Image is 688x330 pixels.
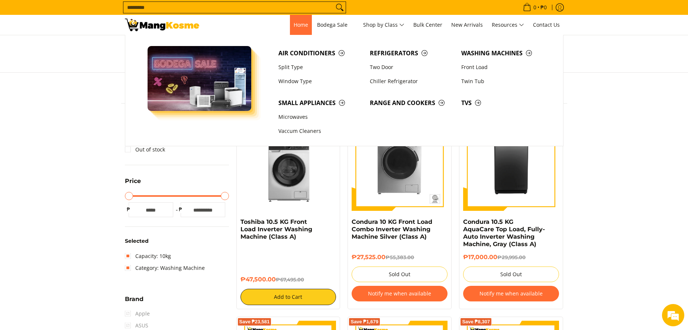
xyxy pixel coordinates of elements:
span: Resources [492,20,524,30]
img: Bodega Sale [148,46,252,111]
span: 0 [532,5,537,10]
a: Resources [488,15,528,35]
span: Bulk Center [413,21,442,28]
a: Category: Washing Machine [125,262,205,274]
img: Toshiba 10.5 KG Front Load Inverter Washing Machine (Class A) [240,115,336,211]
textarea: Type your message and hit 'Enter' [4,203,142,229]
span: • [521,3,549,12]
del: ₱29,995.00 [497,254,526,260]
span: ₱ [177,206,184,213]
span: Save ₱1,679 [351,320,378,324]
a: Two Door [366,60,458,74]
img: Condura 10 KG Front Load Combo Inverter Washing Machine Silver (Class A) [352,115,448,211]
a: Chiller Refrigerator [366,74,458,88]
del: ₱67,495.00 [276,277,304,282]
span: Save ₱8,307 [462,320,490,324]
span: Brand [125,296,143,302]
button: Sold Out [352,267,448,282]
span: Refrigerators [370,49,454,58]
a: Home [290,15,312,35]
span: Contact Us [533,21,560,28]
span: TVs [461,98,545,108]
a: Bodega Sale [313,15,358,35]
summary: Open [125,296,143,308]
button: Add to Cart [240,289,336,305]
a: New Arrivals [448,15,487,35]
a: Condura 10 KG Front Load Combo Inverter Washing Machine Silver (Class A) [352,218,432,240]
a: TVs [458,96,549,110]
span: Shop by Class [363,20,404,30]
span: Washing Machines [461,49,545,58]
a: Out of stock [125,144,165,156]
h6: Selected [125,238,229,245]
button: Notify me when available [352,286,448,301]
del: ₱55,383.00 [385,254,414,260]
summary: Open [125,178,141,190]
span: Air Conditioners [278,49,362,58]
span: Save ₱23,581 [239,320,270,324]
a: Front Load [458,60,549,74]
a: Toshiba 10.5 KG Front Load Inverter Washing Machine (Class A) [240,218,312,240]
a: Contact Us [529,15,563,35]
a: Microwaves [275,110,366,124]
a: Capacity: 10kg [125,250,171,262]
a: Range and Cookers [366,96,458,110]
button: Search [334,2,346,13]
a: Bulk Center [410,15,446,35]
span: ₱0 [539,5,548,10]
img: All Products - Home Appliances Warehouse Sale l Mang Kosme | Page 3 [125,19,199,31]
a: Vaccum Cleaners [275,124,366,138]
div: Minimize live chat window [122,4,140,22]
span: Price [125,178,141,184]
h6: ₱47,500.00 [240,276,336,283]
a: Refrigerators [366,46,458,60]
button: Notify me when available [463,286,559,301]
a: Split Type [275,60,366,74]
span: Bodega Sale [317,20,354,30]
button: Sold Out [463,267,559,282]
span: Range and Cookers [370,98,454,108]
span: We're online! [43,94,103,169]
h6: ₱17,000.00 [463,254,559,261]
a: Shop by Class [359,15,408,35]
a: Washing Machines [458,46,549,60]
span: New Arrivals [451,21,483,28]
span: ₱ [125,206,132,213]
img: Condura 10.5 KG AquaCare Top Load, Fully-Auto Inverter Washing Machine, Gray (Class A) [463,115,559,211]
h6: ₱27,525.00 [352,254,448,261]
a: Air Conditioners [275,46,366,60]
a: Small Appliances [275,96,366,110]
span: Apple [125,308,150,320]
nav: Main Menu [207,15,563,35]
a: Twin Tub [458,74,549,88]
span: Small Appliances [278,98,362,108]
div: Chat with us now [39,42,125,51]
a: Condura 10.5 KG AquaCare Top Load, Fully-Auto Inverter Washing Machine, Gray (Class A) [463,218,545,248]
span: Home [294,21,308,28]
a: Window Type [275,74,366,88]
